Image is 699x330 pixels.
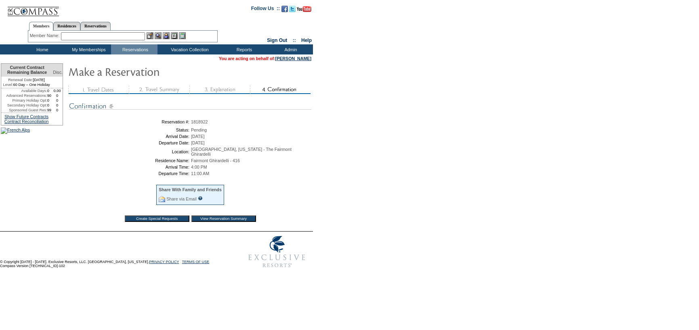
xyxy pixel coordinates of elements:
a: Reservations [80,22,111,30]
td: 0 [47,103,52,108]
span: [GEOGRAPHIC_DATA], [US_STATE] - The Fairmont Ghirardelli [191,147,292,157]
td: Home [18,44,65,54]
span: 4:00 PM [191,165,207,169]
td: 99 [47,108,52,113]
span: Disc. [53,70,63,75]
td: 0.00 [52,88,63,93]
span: 11:00 AM [191,171,209,176]
input: What is this? [198,196,203,201]
a: Follow us on Twitter [289,8,296,13]
td: Primary Holiday Opt: [1,98,47,103]
a: Help [301,38,312,43]
img: Make Reservation [68,63,230,79]
td: 0 [47,88,52,93]
td: Follow Us :: [251,5,280,15]
img: Subscribe to our YouTube Channel [297,6,311,12]
img: step3_state3.gif [189,86,250,94]
a: Show Future Contracts [4,114,48,119]
a: Sign Out [267,38,287,43]
img: step1_state3.gif [68,86,129,94]
td: [DATE] [1,77,52,82]
td: Arrival Time: [71,165,189,169]
img: View [155,32,162,39]
a: Share via Email [166,196,197,201]
img: Become our fan on Facebook [281,6,288,12]
a: [PERSON_NAME] [275,56,311,61]
img: French Alps [1,127,30,134]
img: step2_state3.gif [129,86,189,94]
a: Contract Reconciliation [4,119,49,124]
input: View Reservation Summary [191,215,256,222]
td: Departure Time: [71,171,189,176]
td: 0 [52,103,63,108]
span: Renewal Date: [8,77,33,82]
td: 0 [52,98,63,103]
td: 60 Day – One Holiday [1,82,52,88]
td: 90 [47,93,52,98]
td: 0 [47,98,52,103]
td: Vacation Collection [157,44,220,54]
td: My Memberships [65,44,111,54]
span: Pending [191,127,207,132]
td: Location: [71,147,189,157]
a: Subscribe to our YouTube Channel [297,8,311,13]
span: [DATE] [191,140,205,145]
td: Admin [267,44,313,54]
td: Reservations [111,44,157,54]
span: 1818922 [191,119,208,124]
img: b_edit.gif [147,32,153,39]
img: b_calculator.gif [179,32,186,39]
td: Departure Date: [71,140,189,145]
div: Member Name: [30,32,61,39]
span: [DATE] [191,134,205,139]
td: Reports [220,44,267,54]
td: Available Days: [1,88,47,93]
td: Status: [71,127,189,132]
td: 0 [52,93,63,98]
span: :: [293,38,296,43]
td: Sponsored Guest Res: [1,108,47,113]
a: Become our fan on Facebook [281,8,288,13]
input: Create Special Requests [125,215,189,222]
img: Reservations [171,32,178,39]
td: Reservation #: [71,119,189,124]
div: Share With Family and Friends [159,187,222,192]
a: Residences [53,22,80,30]
span: Fairmont Ghirardelli - 416 [191,158,240,163]
img: Exclusive Resorts [241,232,313,272]
td: Advanced Reservations: [1,93,47,98]
td: Arrival Date: [71,134,189,139]
img: Follow us on Twitter [289,6,296,12]
img: Impersonate [163,32,170,39]
td: Current Contract Remaining Balance [1,64,52,77]
span: Level: [3,82,13,87]
td: Residence Name: [71,158,189,163]
a: Members [29,22,54,31]
td: 0 [52,108,63,113]
img: step4_state2.gif [250,86,311,94]
td: Secondary Holiday Opt: [1,103,47,108]
span: You are acting on behalf of: [219,56,311,61]
a: TERMS OF USE [182,260,210,264]
a: PRIVACY POLICY [149,260,179,264]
